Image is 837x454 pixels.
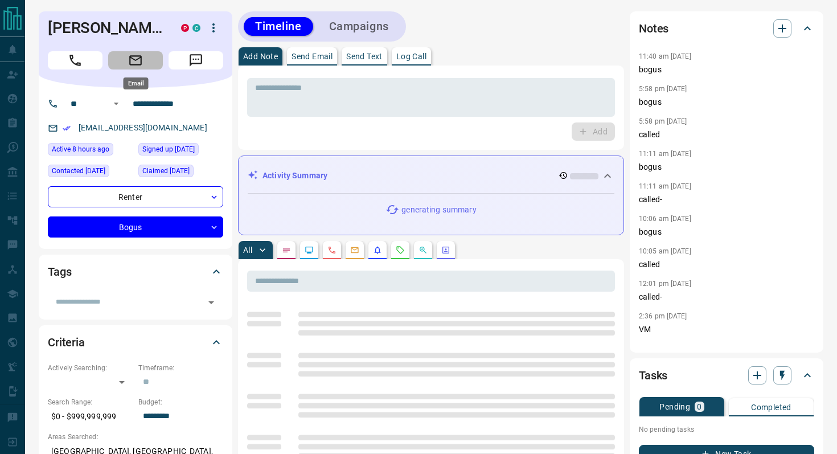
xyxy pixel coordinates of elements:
span: Claimed [DATE] [142,165,190,177]
p: 10:05 am [DATE] [639,247,691,255]
p: All [243,246,252,254]
div: Bogus [48,216,223,238]
p: 5:58 pm [DATE] [639,117,687,125]
h2: Notes [639,19,668,38]
p: $0 - $999,999,999 [48,407,133,426]
button: Campaigns [318,17,400,36]
h2: Tags [48,263,71,281]
p: Budget: [138,397,223,407]
div: Email [124,77,149,89]
p: Log Call [396,52,426,60]
span: Contacted [DATE] [52,165,105,177]
p: called- [639,291,814,303]
svg: Listing Alerts [373,246,382,255]
svg: Calls [327,246,337,255]
p: No pending tasks [639,421,814,438]
p: 12:01 pm [DATE] [639,280,691,288]
p: Search Range: [48,397,133,407]
p: Send Text [346,52,383,60]
button: Open [109,97,123,111]
div: Tasks [639,362,814,389]
h2: Tasks [639,366,667,385]
p: VM [639,324,814,336]
p: Areas Searched: [48,432,223,442]
p: Actively Searching: [48,363,133,373]
p: 5:58 pm [DATE] [639,85,687,93]
div: Criteria [48,329,223,356]
p: Add Note [243,52,278,60]
p: bogus [639,226,814,238]
svg: Opportunities [419,246,428,255]
span: Call [48,51,102,69]
div: condos.ca [192,24,200,32]
div: Activity Summary [248,165,614,186]
div: property.ca [181,24,189,32]
svg: Email Verified [63,124,71,132]
div: Mon Jul 28 2025 [48,165,133,181]
p: called- [639,194,814,206]
svg: Requests [396,246,405,255]
p: Completed [751,403,791,411]
p: 2:36 pm [DATE] [639,312,687,320]
span: Signed up [DATE] [142,144,195,155]
div: Sun Feb 03 2019 [138,143,223,159]
h2: Criteria [48,333,85,351]
div: Notes [639,15,814,42]
span: Email [108,51,163,69]
p: 10:06 am [DATE] [639,215,691,223]
p: bogus [639,161,814,173]
div: Sat Sep 13 2025 [48,143,133,159]
h1: [PERSON_NAME] [48,19,164,37]
p: 2:36 pm [DATE] [639,345,687,353]
p: called [639,129,814,141]
span: Active 8 hours ago [52,144,109,155]
p: bogus [639,96,814,108]
p: 11:11 am [DATE] [639,182,691,190]
a: [EMAIL_ADDRESS][DOMAIN_NAME] [79,123,207,132]
p: called [639,259,814,271]
p: bogus [639,64,814,76]
svg: Notes [282,246,291,255]
span: Message [169,51,223,69]
button: Open [203,295,219,310]
p: Send Email [292,52,333,60]
p: Activity Summary [262,170,327,182]
svg: Agent Actions [441,246,450,255]
div: Tags [48,258,223,285]
p: Timeframe: [138,363,223,373]
div: Renter [48,186,223,207]
p: 0 [697,403,701,411]
div: Wed May 25 2022 [138,165,223,181]
p: Pending [659,403,690,411]
button: Timeline [244,17,313,36]
svg: Lead Browsing Activity [305,246,314,255]
p: generating summary [401,204,476,216]
svg: Emails [350,246,359,255]
p: 11:40 am [DATE] [639,52,691,60]
p: 11:11 am [DATE] [639,150,691,158]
